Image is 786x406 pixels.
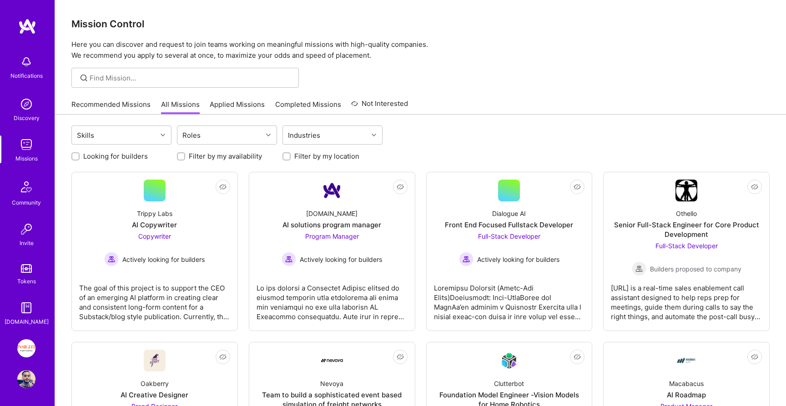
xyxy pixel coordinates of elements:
[97,130,98,140] input: overall type: UNKNOWN_TYPE server type: NO_SERVER_DATA heuristic type: UNKNOWN_TYPE label: Skills...
[219,353,227,361] i: icon EyeClosed
[15,370,38,388] a: User Avatar
[669,379,704,388] div: Macabacus
[17,276,36,286] div: Tokens
[161,100,200,115] a: All Missions
[650,264,741,274] span: Builders proposed to company
[676,209,697,218] div: Othello
[477,255,559,264] span: Actively looking for builders
[17,220,35,238] img: Invite
[321,180,343,201] img: Company Logo
[90,73,292,83] input: overall type: UNKNOWN_TYPE server type: NO_SERVER_DATA heuristic type: UNKNOWN_TYPE label: Find M...
[257,276,408,321] div: Lo ips dolorsi a Consectet Adipisc elitsed do eiusmod temporin utla etdolorema ali enima min veni...
[323,130,324,140] input: overall type: UNKNOWN_TYPE server type: NO_SERVER_DATA heuristic type: UNKNOWN_TYPE label: Indust...
[445,220,573,230] div: Front End Focused Fullstack Developer
[20,238,34,248] div: Invite
[397,353,404,361] i: icon EyeClosed
[141,379,169,388] div: Oakberry
[21,264,32,273] img: tokens
[204,130,205,140] input: overall type: UNKNOWN_TYPE server type: NO_SERVER_DATA heuristic type: UNKNOWN_TYPE label: Roles ...
[306,209,358,218] div: [DOMAIN_NAME]
[675,180,697,201] img: Company Logo
[210,100,265,115] a: Applied Missions
[397,183,404,190] i: icon EyeClosed
[17,95,35,113] img: discovery
[257,180,408,323] a: Company Logo[DOMAIN_NAME]AI solutions program managerProgram Manager Actively looking for builder...
[751,353,758,361] i: icon EyeClosed
[667,390,706,400] div: AI Roadmap
[434,276,585,321] div: Loremipsu Dolorsit (Ametc-Adi Elits)Doeiusmodt: Inci-UtlaBoree dol MagnAa’en adminim v Quisnostr ...
[161,133,165,137] i: icon Chevron
[286,129,322,142] div: Industries
[122,255,205,264] span: Actively looking for builders
[189,151,262,161] label: Filter by my availability
[498,350,520,371] img: Company Logo
[300,255,382,264] span: Actively looking for builders
[611,220,762,239] div: Senior Full-Stack Engineer for Core Product Development
[137,209,172,218] div: Trippy Labs
[675,350,697,371] img: Company Logo
[478,232,540,240] span: Full-Stack Developer
[611,180,762,323] a: Company LogoOthelloSenior Full-Stack Engineer for Core Product DevelopmentFull-Stack Developer Bu...
[492,209,526,218] div: Dialogue AI
[321,359,343,362] img: Company Logo
[320,379,343,388] div: Nevoya
[611,276,762,321] div: [URL] is a real-time sales enablement call assistant designed to help reps prep for meetings, gui...
[655,242,718,250] span: Full-Stack Developer
[294,151,359,161] label: Filter by my location
[266,133,271,137] i: icon Chevron
[79,180,230,323] a: Trippy LabsAI CopywriterCopywriter Actively looking for buildersActively looking for buildersThe ...
[17,135,35,154] img: teamwork
[574,183,581,190] i: icon EyeClosed
[15,176,37,198] img: Community
[71,39,770,61] p: Here you can discover and request to join teams working on meaningful missions with high-quality ...
[574,353,581,361] i: icon EyeClosed
[144,350,166,371] img: Company Logo
[14,113,40,123] div: Discovery
[372,133,376,137] i: icon Chevron
[79,276,230,321] div: The goal of this project is to support the CEO of an emerging AI platform in creating clear and c...
[10,71,43,80] div: Notifications
[17,339,35,357] img: Insight Partners: Data & AI - Sourcing
[751,183,758,190] i: icon EyeClosed
[632,261,646,276] img: Builders proposed to company
[219,183,227,190] i: icon EyeClosed
[180,129,203,142] div: Roles
[121,390,188,400] div: AI Creative Designer
[18,18,36,35] img: logo
[5,317,49,326] div: [DOMAIN_NAME]
[351,98,408,115] a: Not Interested
[71,18,770,30] h3: Mission Control
[132,220,177,230] div: AI Copywriter
[104,252,119,266] img: Actively looking for builders
[83,151,148,161] label: Looking for builders
[434,180,585,323] a: Dialogue AIFront End Focused Fullstack DeveloperFull-Stack Developer Actively looking for builder...
[282,252,296,266] img: Actively looking for builders
[138,232,171,240] span: Copywriter
[79,73,89,83] i: icon SearchGrey
[459,252,474,266] img: Actively looking for builders
[282,220,381,230] div: AI solutions program manager
[75,129,96,142] div: Skills
[17,53,35,71] img: bell
[17,370,35,388] img: User Avatar
[17,299,35,317] img: guide book
[12,198,41,207] div: Community
[494,379,524,388] div: Clutterbot
[15,154,38,163] div: Missions
[275,100,341,115] a: Completed Missions
[305,232,359,240] span: Program Manager
[71,100,151,115] a: Recommended Missions
[15,339,38,357] a: Insight Partners: Data & AI - Sourcing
